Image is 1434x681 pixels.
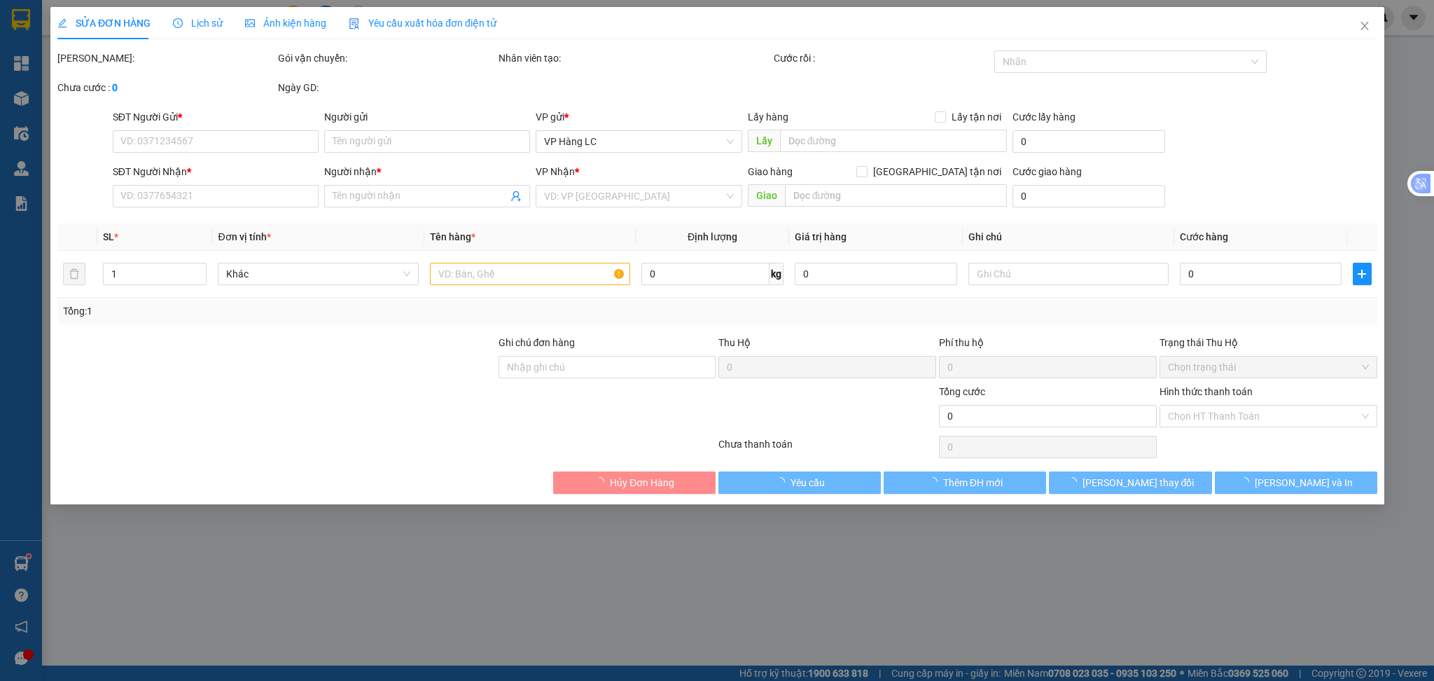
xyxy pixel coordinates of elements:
[747,184,784,207] span: Giao
[349,18,496,29] span: Yêu cầu xuất hóa đơn điện tử
[1160,386,1253,397] label: Hình thức thanh toán
[867,164,1006,179] span: [GEOGRAPHIC_DATA] tận nơi
[112,164,318,179] div: SĐT Người Nhận
[1179,231,1227,242] span: Cước hàng
[510,191,522,202] span: user-add
[791,475,825,490] span: Yêu cầu
[1160,335,1377,350] div: Trạng thái Thu Hộ
[112,109,318,125] div: SĐT Người Gửi
[884,472,1046,494] button: Thêm ĐH mới
[102,231,113,242] span: SL
[498,337,575,348] label: Ghi chú đơn hàng
[784,184,1006,207] input: Dọc đường
[57,50,275,66] div: [PERSON_NAME]:
[945,109,1006,125] span: Lấy tận nơi
[747,130,779,152] span: Lấy
[1353,263,1372,285] button: plus
[112,82,118,93] b: 0
[536,109,742,125] div: VP gửi
[1049,472,1211,494] button: [PERSON_NAME] thay đổi
[943,475,1003,490] span: Thêm ĐH mới
[498,50,770,66] div: Nhân viên tạo:
[1254,475,1352,490] span: [PERSON_NAME] và In
[173,18,223,29] span: Lịch sử
[594,477,610,487] span: loading
[747,111,788,123] span: Lấy hàng
[747,166,792,177] span: Giao hàng
[245,18,255,28] span: picture
[962,223,1174,251] th: Ghi chú
[63,303,554,319] div: Tổng: 1
[1168,357,1369,378] span: Chọn trạng thái
[1012,111,1075,123] label: Cước lấy hàng
[277,80,495,95] div: Ngày GD:
[57,80,275,95] div: Chưa cước :
[226,263,410,284] span: Khác
[1012,130,1165,153] input: Cước lấy hàng
[968,263,1168,285] input: Ghi Chú
[610,475,674,490] span: Hủy Đơn Hàng
[928,477,943,487] span: loading
[1239,477,1254,487] span: loading
[1082,475,1194,490] span: [PERSON_NAME] thay đổi
[498,356,716,378] input: Ghi chú đơn hàng
[57,18,67,28] span: edit
[1214,472,1377,494] button: [PERSON_NAME] và In
[718,472,881,494] button: Yêu cầu
[536,166,575,177] span: VP Nhận
[770,263,784,285] span: kg
[775,477,791,487] span: loading
[1066,477,1082,487] span: loading
[688,231,737,242] span: Định lượng
[277,50,495,66] div: Gói vận chuyển:
[544,131,733,152] span: VP Hàng LC
[245,18,326,29] span: Ảnh kiện hàng
[1358,20,1370,32] span: close
[1012,166,1081,177] label: Cước giao hàng
[1344,7,1384,46] button: Close
[718,337,751,348] span: Thu Hộ
[1353,268,1371,280] span: plus
[324,109,530,125] div: Người gửi
[57,18,151,29] span: SỬA ĐƠN HÀNG
[795,231,847,242] span: Giá trị hàng
[553,472,716,494] button: Hủy Đơn Hàng
[939,335,1157,356] div: Phí thu hộ
[324,164,530,179] div: Người nhận
[939,386,985,397] span: Tổng cước
[218,231,270,242] span: Đơn vị tính
[774,50,991,66] div: Cước rồi :
[1012,185,1165,207] input: Cước giao hàng
[429,231,475,242] span: Tên hàng
[349,18,360,29] img: icon
[779,130,1006,152] input: Dọc đường
[717,436,938,461] div: Chưa thanh toán
[173,18,183,28] span: clock-circle
[63,263,85,285] button: delete
[429,263,629,285] input: VD: Bàn, Ghế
